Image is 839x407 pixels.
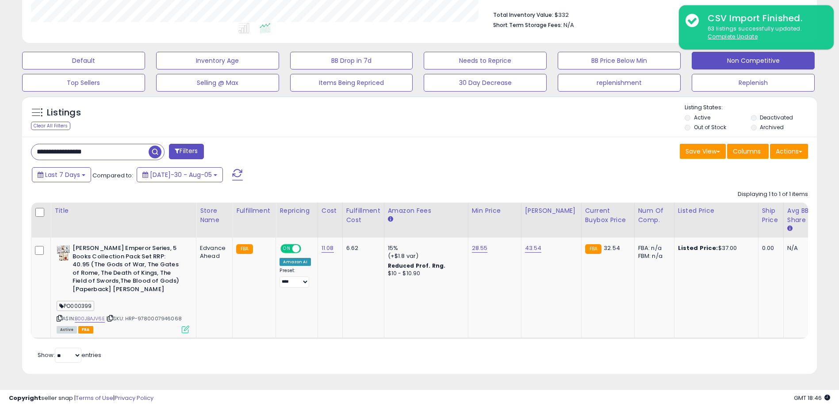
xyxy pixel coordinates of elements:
[156,52,279,69] button: Inventory Age
[493,9,801,19] li: $332
[604,244,620,252] span: 32.54
[54,206,192,215] div: Title
[525,244,542,253] a: 43.54
[280,258,310,266] div: Amazon AI
[150,170,212,179] span: [DATE]-30 - Aug-05
[493,11,553,19] b: Total Inventory Value:
[525,206,578,215] div: [PERSON_NAME]
[692,52,815,69] button: Non Competitive
[169,144,203,159] button: Filters
[585,244,601,254] small: FBA
[563,21,574,29] span: N/A
[388,215,393,223] small: Amazon Fees.
[638,206,670,225] div: Num of Comp.
[78,326,93,334] span: FBA
[22,74,145,92] button: Top Sellers
[787,206,820,225] div: Avg BB Share
[694,123,726,131] label: Out of Stock
[346,206,380,225] div: Fulfillment Cost
[733,147,761,156] span: Columns
[76,394,113,402] a: Terms of Use
[156,74,279,92] button: Selling @ Max
[388,270,461,277] div: $10 - $10.90
[200,206,229,225] div: Store Name
[585,206,631,225] div: Current Buybox Price
[38,351,101,359] span: Show: entries
[57,244,189,332] div: ASIN:
[290,74,413,92] button: Items Being Repriced
[236,206,272,215] div: Fulfillment
[57,326,77,334] span: All listings currently available for purchase on Amazon
[680,144,726,159] button: Save View
[45,170,80,179] span: Last 7 Days
[32,167,91,182] button: Last 7 Days
[200,244,226,260] div: Edvance Ahead
[388,252,461,260] div: (+$1.8 var)
[346,244,377,252] div: 6.62
[9,394,153,403] div: seller snap | |
[762,206,780,225] div: Ship Price
[794,394,830,402] span: 2025-08-13 18:46 GMT
[692,74,815,92] button: Replenish
[762,244,777,252] div: 0.00
[493,21,562,29] b: Short Term Storage Fees:
[678,206,755,215] div: Listed Price
[678,244,751,252] div: $37.00
[31,122,70,130] div: Clear All Filters
[115,394,153,402] a: Privacy Policy
[701,12,827,25] div: CSV Import Finished.
[47,107,81,119] h5: Listings
[638,244,667,252] div: FBA: n/a
[73,244,180,296] b: [PERSON_NAME] Emperor Series, 5 Books Collection Pack Set RRP: 40.95 (The Gods of War, The Gates ...
[388,244,461,252] div: 15%
[280,268,310,288] div: Preset:
[236,244,253,254] small: FBA
[787,225,793,233] small: Avg BB Share.
[760,123,784,131] label: Archived
[738,190,808,199] div: Displaying 1 to 1 of 1 items
[92,171,133,180] span: Compared to:
[280,206,314,215] div: Repricing
[57,301,94,311] span: PO000399
[787,244,816,252] div: N/A
[638,252,667,260] div: FBM: n/a
[472,244,488,253] a: 28.55
[424,74,547,92] button: 30 Day Decrease
[708,33,758,40] u: Complete Update
[770,144,808,159] button: Actions
[678,244,718,252] b: Listed Price:
[558,74,681,92] button: replenishment
[685,104,817,112] p: Listing States:
[290,52,413,69] button: BB Drop in 7d
[558,52,681,69] button: BB Price Below Min
[106,315,182,322] span: | SKU: HRP-9780007946068
[282,245,293,253] span: ON
[75,315,105,323] a: B00JBAJV6E
[137,167,223,182] button: [DATE]-30 - Aug-05
[388,206,464,215] div: Amazon Fees
[727,144,769,159] button: Columns
[472,206,517,215] div: Min Price
[701,25,827,41] div: 63 listings successfully updated.
[57,244,70,262] img: 51dAWJ9JnXL._SL40_.jpg
[322,244,334,253] a: 11.08
[22,52,145,69] button: Default
[300,245,314,253] span: OFF
[760,114,793,121] label: Deactivated
[424,52,547,69] button: Needs to Reprice
[322,206,339,215] div: Cost
[388,262,446,269] b: Reduced Prof. Rng.
[694,114,710,121] label: Active
[9,394,41,402] strong: Copyright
